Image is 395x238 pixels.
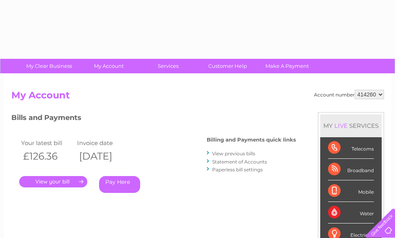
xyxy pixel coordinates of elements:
th: [DATE] [75,148,132,164]
div: Broadband [328,159,374,180]
a: My Account [76,59,141,73]
div: MY SERVICES [320,114,382,137]
h2: My Account [11,90,384,105]
div: Mobile [328,180,374,202]
h3: Bills and Payments [11,112,296,126]
h4: Billing and Payments quick links [207,137,296,143]
a: Pay Here [99,176,140,193]
td: Invoice date [75,138,132,148]
div: LIVE [333,122,349,129]
a: Paperless bill settings [212,167,263,173]
div: Account number [314,90,384,99]
div: Telecoms [328,137,374,159]
a: View previous bills [212,151,255,156]
a: Statement of Accounts [212,159,267,165]
a: Make A Payment [255,59,319,73]
td: Your latest bill [19,138,76,148]
a: . [19,176,87,187]
a: Customer Help [195,59,260,73]
div: Water [328,202,374,223]
a: My Clear Business [17,59,81,73]
a: Services [136,59,200,73]
th: £126.36 [19,148,76,164]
